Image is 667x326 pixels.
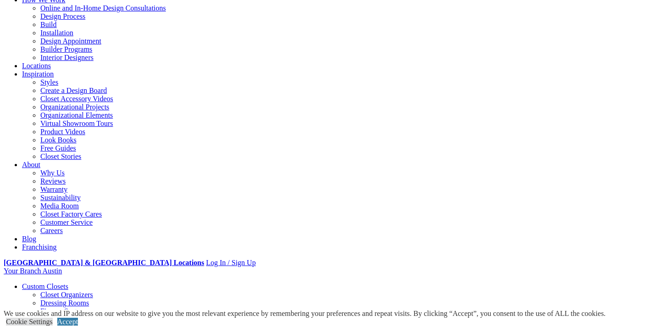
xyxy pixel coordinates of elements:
a: Cookie Settings [6,318,53,326]
a: Virtual Showroom Tours [40,120,113,127]
span: Your Branch [4,267,41,275]
a: Look Books [40,136,77,144]
a: Your Branch Austin [4,267,62,275]
a: Interior Designers [40,54,94,61]
a: Closet Organizers [40,291,93,299]
a: Why Us [40,169,65,177]
a: Design Process [40,12,85,20]
a: Customer Service [40,218,93,226]
a: Inspiration [22,70,54,78]
a: Log In / Sign Up [206,259,255,266]
span: Austin [43,267,62,275]
a: Builder Programs [40,45,92,53]
a: Custom Closets [22,283,68,290]
a: Franchising [22,243,57,251]
a: Organizational Elements [40,111,113,119]
a: Finesse Systems [40,307,88,315]
a: Styles [40,78,58,86]
a: Organizational Projects [40,103,109,111]
a: Design Appointment [40,37,101,45]
a: Blog [22,235,36,243]
div: We use cookies and IP address on our website to give you the most relevant experience by remember... [4,310,606,318]
a: Installation [40,29,73,37]
a: Accept [57,318,78,326]
a: Dressing Rooms [40,299,89,307]
a: Product Videos [40,128,85,136]
a: Build [40,21,57,28]
a: Closet Accessory Videos [40,95,113,103]
a: Reviews [40,177,66,185]
a: Online and In-Home Design Consultations [40,4,166,12]
a: Locations [22,62,51,70]
a: Careers [40,227,63,234]
a: Free Guides [40,144,76,152]
a: [GEOGRAPHIC_DATA] & [GEOGRAPHIC_DATA] Locations [4,259,204,266]
a: Sustainability [40,194,81,201]
a: Closet Factory Cares [40,210,102,218]
a: Closet Stories [40,152,81,160]
a: Warranty [40,185,67,193]
a: Media Room [40,202,79,210]
a: Create a Design Board [40,87,107,94]
a: About [22,161,40,168]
